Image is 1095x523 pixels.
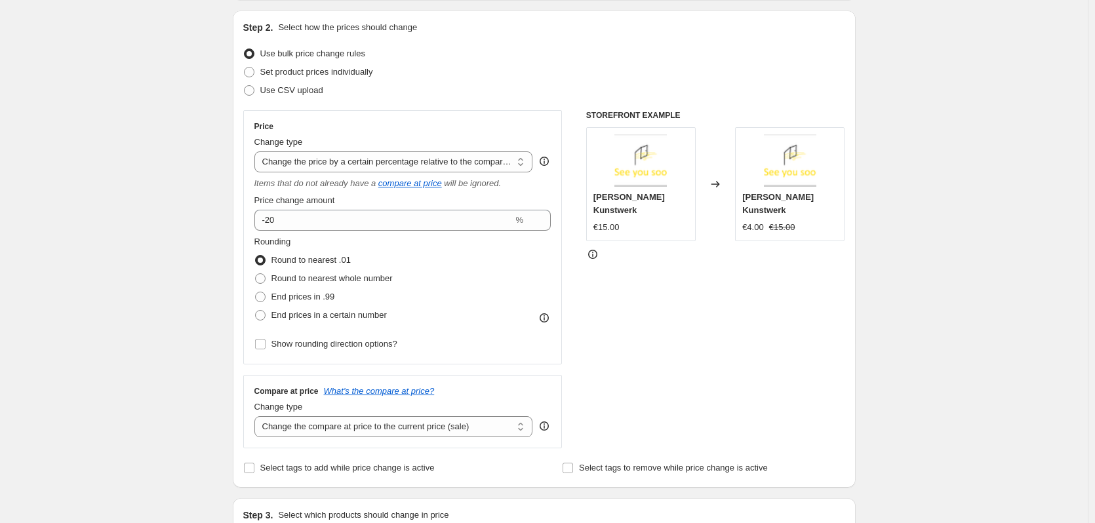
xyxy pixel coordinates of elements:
[243,21,273,34] h2: Step 2.
[260,67,373,77] span: Set product prices individually
[260,48,365,58] span: Use bulk price change rules
[586,110,845,121] h6: STOREFRONT EXAMPLE
[254,178,376,188] i: Items that do not already have a
[254,210,513,231] input: -20
[764,134,816,187] img: img_80x.png
[271,292,335,301] span: End prices in .99
[254,237,291,246] span: Rounding
[614,134,667,187] img: img_80x.png
[271,255,351,265] span: Round to nearest .01
[271,273,393,283] span: Round to nearest whole number
[254,402,303,412] span: Change type
[260,85,323,95] span: Use CSV upload
[254,386,319,397] h3: Compare at price
[515,215,523,225] span: %
[324,386,435,396] button: What's the compare at price?
[278,21,417,34] p: Select how the prices should change
[260,463,435,473] span: Select tags to add while price change is active
[444,178,501,188] i: will be ignored.
[593,221,620,234] div: €15.00
[254,195,335,205] span: Price change amount
[278,509,448,522] p: Select which products should change in price
[243,509,273,522] h2: Step 3.
[254,121,273,132] h3: Price
[271,339,397,349] span: Show rounding direction options?
[742,192,814,215] span: [PERSON_NAME] Kunstwerk
[538,155,551,168] div: help
[769,221,795,234] strike: €15.00
[742,221,764,234] div: €4.00
[593,192,665,215] span: [PERSON_NAME] Kunstwerk
[538,419,551,433] div: help
[271,310,387,320] span: End prices in a certain number
[378,178,442,188] button: compare at price
[254,137,303,147] span: Change type
[579,463,768,473] span: Select tags to remove while price change is active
